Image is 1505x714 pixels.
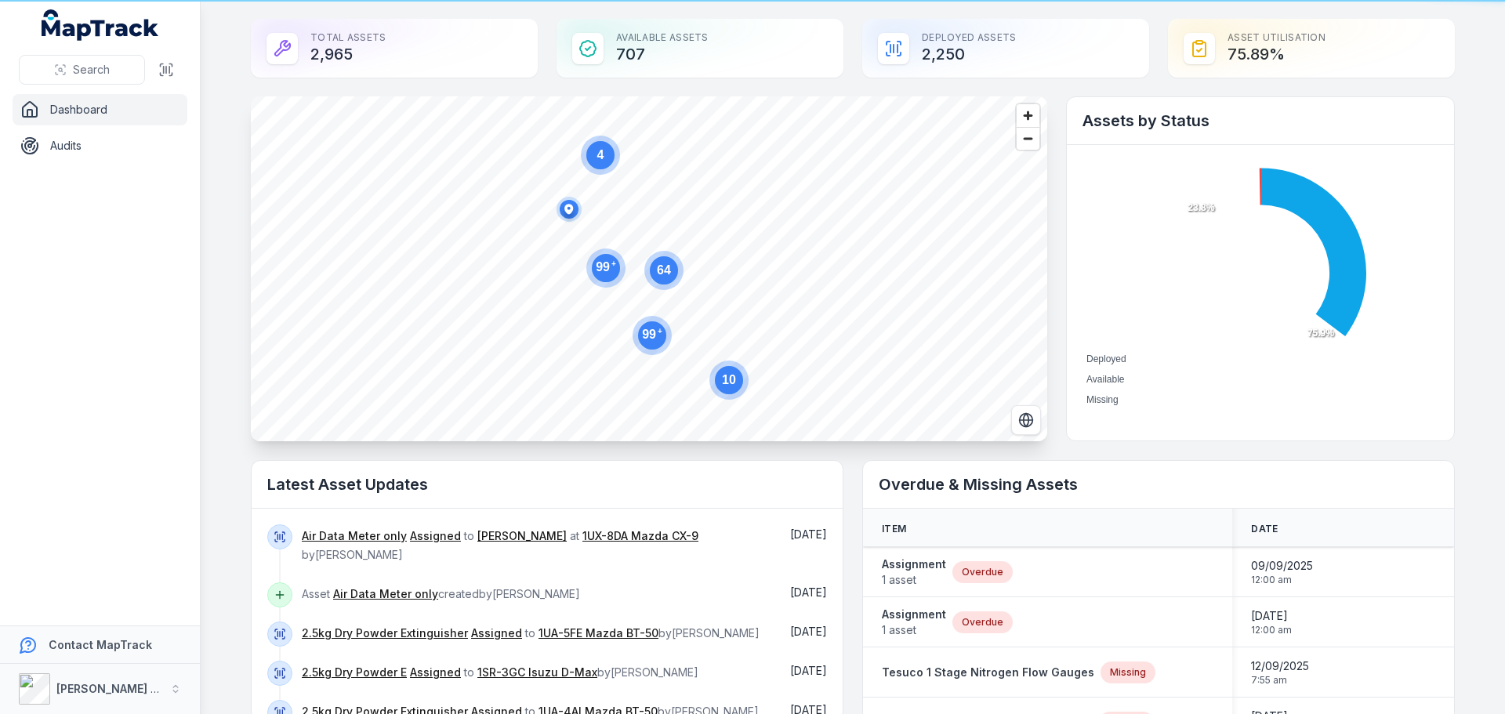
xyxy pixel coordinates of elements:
[477,665,597,680] a: 1SR-3GC Isuzu D-Max
[471,625,522,641] a: Assigned
[1083,110,1438,132] h2: Assets by Status
[1017,127,1039,150] button: Zoom out
[790,585,827,599] span: [DATE]
[882,556,946,572] strong: Assignment
[1251,523,1278,535] span: Date
[1251,658,1309,674] span: 12/09/2025
[879,473,1438,495] h2: Overdue & Missing Assets
[882,523,906,535] span: Item
[302,528,407,544] a: Air Data Meter only
[302,529,698,561] span: to at by [PERSON_NAME]
[952,561,1013,583] div: Overdue
[1251,558,1313,574] span: 09/09/2025
[642,327,662,341] text: 99
[1251,608,1292,624] span: [DATE]
[1017,104,1039,127] button: Zoom in
[790,625,827,638] span: [DATE]
[657,263,671,277] text: 64
[267,473,827,495] h2: Latest Asset Updates
[882,665,1094,680] a: Tesuco 1 Stage Nitrogen Flow Gauges
[882,607,946,622] strong: Assignment
[790,664,827,677] time: 9/23/2025, 1:10:35 PM
[13,130,187,161] a: Audits
[882,622,946,638] span: 1 asset
[302,665,698,679] span: to by [PERSON_NAME]
[582,528,698,544] a: 1UX-8DA Mazda CX-9
[1251,658,1309,687] time: 9/12/2025, 7:55:11 AM
[251,96,1047,441] canvas: Map
[1086,394,1119,405] span: Missing
[790,527,827,541] span: [DATE]
[1251,574,1313,586] span: 12:00 am
[882,607,946,638] a: Assignment1 asset
[19,55,145,85] button: Search
[539,625,658,641] a: 1UA-5FE Mazda BT-50
[410,665,461,680] a: Assigned
[302,626,760,640] span: to by [PERSON_NAME]
[56,682,165,695] strong: [PERSON_NAME] Air
[1251,558,1313,586] time: 9/9/2025, 12:00:00 AM
[722,373,736,386] text: 10
[1086,353,1126,364] span: Deployed
[790,625,827,638] time: 9/23/2025, 1:29:41 PM
[477,528,567,544] a: [PERSON_NAME]
[42,9,159,41] a: MapTrack
[596,259,616,274] text: 99
[882,572,946,588] span: 1 asset
[302,665,407,680] a: 2.5kg Dry Powder E
[611,259,616,268] tspan: +
[882,556,946,588] a: Assignment1 asset
[1101,661,1155,683] div: Missing
[597,148,604,161] text: 4
[952,611,1013,633] div: Overdue
[1086,374,1124,385] span: Available
[1011,405,1041,435] button: Switch to Satellite View
[1251,674,1309,687] span: 7:55 am
[790,585,827,599] time: 9/23/2025, 1:34:46 PM
[1251,624,1292,636] span: 12:00 am
[13,94,187,125] a: Dashboard
[49,638,152,651] strong: Contact MapTrack
[333,586,438,602] a: Air Data Meter only
[410,528,461,544] a: Assigned
[790,527,827,541] time: 9/23/2025, 1:35:42 PM
[302,587,580,600] span: Asset created by [PERSON_NAME]
[302,625,468,641] a: 2.5kg Dry Powder Extinguisher
[73,62,110,78] span: Search
[1251,608,1292,636] time: 9/13/2025, 12:00:00 AM
[790,664,827,677] span: [DATE]
[658,327,662,335] tspan: +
